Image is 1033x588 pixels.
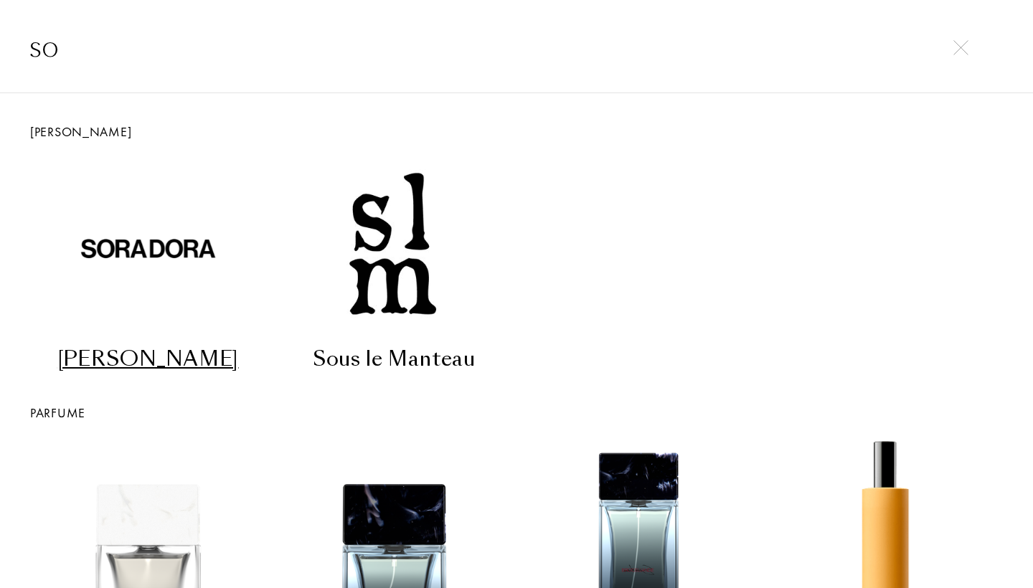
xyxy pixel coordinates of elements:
[953,40,968,55] img: cross.svg
[66,163,230,327] img: Sora Dora
[277,345,511,373] div: Sous le Manteau
[271,141,517,374] a: Sous le ManteauSous le Manteau
[14,403,1019,422] div: Parfume
[25,141,271,374] a: Sora Dora[PERSON_NAME]
[31,345,265,373] div: [PERSON_NAME]
[311,163,476,327] img: Sous le Manteau
[14,122,1019,141] div: [PERSON_NAME]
